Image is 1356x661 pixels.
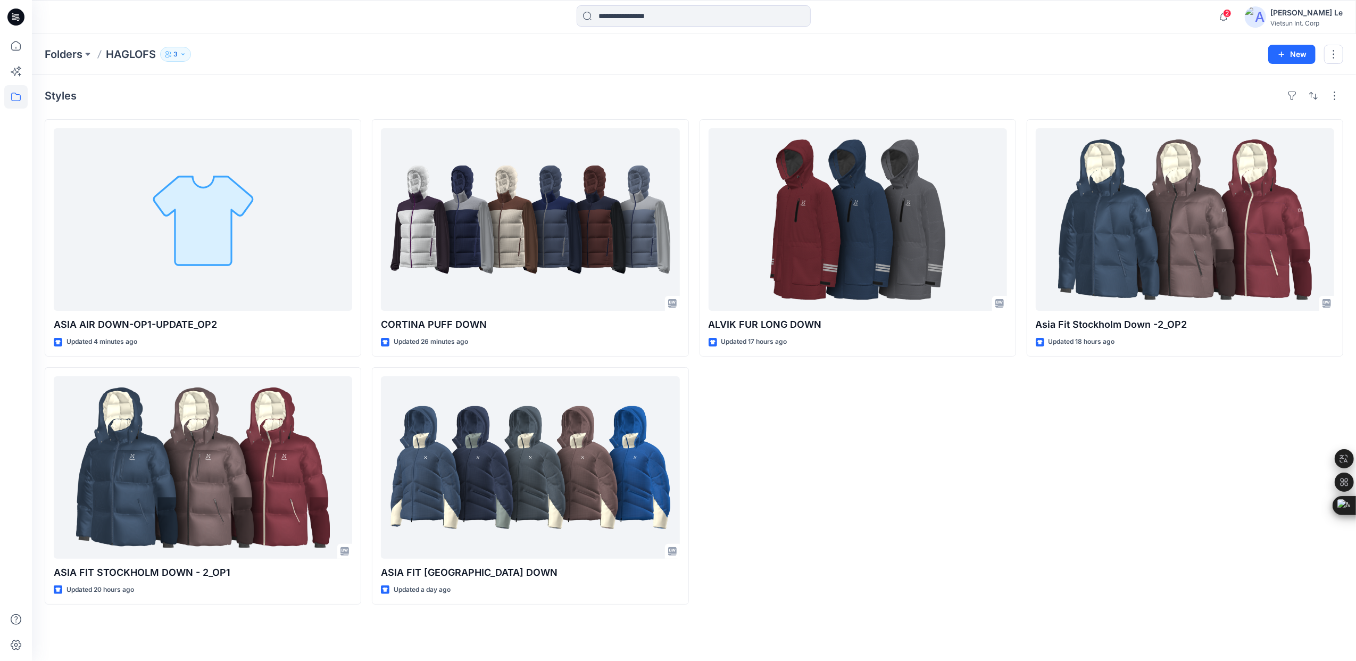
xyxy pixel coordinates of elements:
h4: Styles [45,89,77,102]
p: 3 [173,48,178,60]
div: [PERSON_NAME] Le [1270,6,1343,19]
span: 2 [1223,9,1232,18]
p: CORTINA PUFF DOWN [381,317,679,332]
p: Asia Fit Stockholm Down -2​_OP2 [1036,317,1334,332]
a: ASIA AIR DOWN-OP1-UPDATE_OP2 [54,128,352,311]
p: ASIA FIT STOCKHOLM DOWN - 2​_OP1 [54,565,352,580]
p: Updated 18 hours ago [1049,336,1115,348]
p: HAGLOFS [106,47,156,62]
img: avatar [1245,6,1266,28]
p: ASIA AIR DOWN-OP1-UPDATE_OP2 [54,317,352,332]
a: Folders [45,47,82,62]
a: ASIA FIT STOCKHOLM DOWN [381,376,679,559]
a: CORTINA PUFF DOWN [381,128,679,311]
p: Updated a day ago [394,584,451,596]
p: Updated 4 minutes ago [66,336,137,348]
p: Updated 17 hours ago [721,336,787,348]
p: Updated 20 hours ago [66,584,134,596]
button: 3 [160,47,191,62]
div: Vietsun Int. Corp [1270,19,1343,27]
button: New [1268,45,1316,64]
a: ASIA FIT STOCKHOLM DOWN - 2​_OP1 [54,376,352,559]
p: ALVIK FUR LONG DOWN [709,317,1007,332]
a: Asia Fit Stockholm Down -2​_OP2 [1036,128,1334,311]
a: ALVIK FUR LONG DOWN [709,128,1007,311]
p: Updated 26 minutes ago [394,336,468,348]
p: ASIA FIT [GEOGRAPHIC_DATA] DOWN [381,565,679,580]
